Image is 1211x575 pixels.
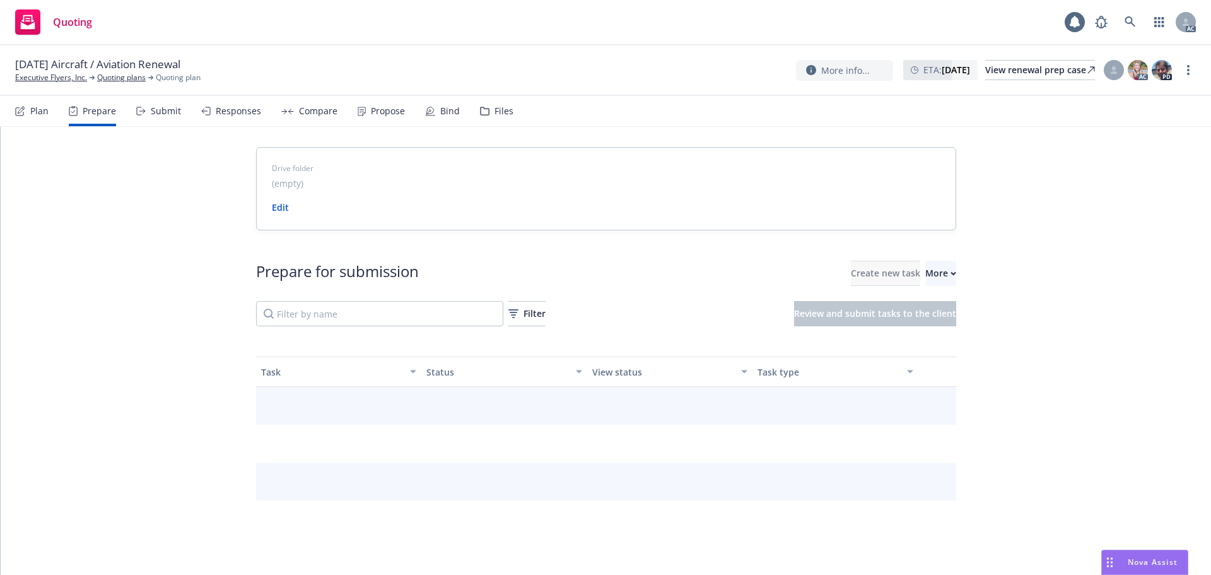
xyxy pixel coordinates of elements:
div: Files [494,106,513,116]
span: Create new task [851,267,920,279]
span: Review and submit tasks to the client [794,307,956,319]
a: View renewal prep case [985,60,1095,80]
div: Task type [758,365,899,379]
img: photo [1128,60,1148,80]
div: Propose [371,106,405,116]
div: Bind [440,106,460,116]
div: Prepare [83,106,116,116]
button: Task type [752,357,918,387]
span: ETA : [923,63,970,76]
span: Drive folder [272,163,940,174]
div: Drag to move [1102,550,1118,574]
button: Create new task [851,261,920,286]
a: Search [1118,9,1143,35]
a: Quoting plans [97,72,146,83]
div: Compare [299,106,337,116]
a: Quoting [10,4,97,40]
div: View renewal prep case [985,61,1095,80]
button: More info... [796,60,893,81]
button: Filter [508,301,546,326]
button: Review and submit tasks to the client [794,301,956,326]
span: (empty) [272,177,303,190]
div: Responses [216,106,261,116]
img: photo [1152,60,1172,80]
div: View status [592,365,734,379]
input: Filter by name [256,301,503,326]
div: More [925,261,956,285]
span: [DATE] Aircraft / Aviation Renewal [15,57,180,72]
div: Filter [508,302,546,326]
button: Status [421,357,587,387]
span: Nova Assist [1128,557,1178,567]
a: Executive Flyers, Inc. [15,72,87,83]
span: Quoting plan [156,72,201,83]
a: Switch app [1147,9,1172,35]
span: Quoting [53,17,92,27]
div: Submit [151,106,181,116]
a: Edit [272,201,289,213]
div: Status [426,365,568,379]
strong: [DATE] [942,64,970,76]
div: Task [261,365,403,379]
div: Prepare for submission [256,261,419,286]
button: Task [256,357,422,387]
a: Report a Bug [1089,9,1114,35]
a: more [1181,62,1196,78]
button: Nova Assist [1101,550,1188,575]
button: View status [587,357,753,387]
span: More info... [821,64,870,77]
div: Plan [30,106,49,116]
button: More [925,261,956,286]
